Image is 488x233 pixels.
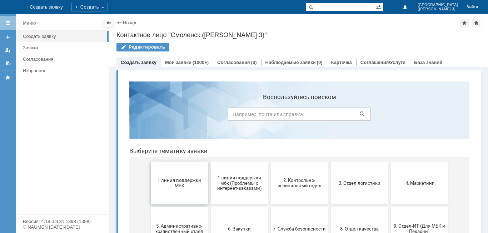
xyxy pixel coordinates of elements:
div: (1000+) [193,60,209,65]
a: Создать заявку [121,60,156,65]
span: 6. Закупки [89,150,142,155]
button: Отдел-ИТ (Битрикс24 и CRM) [147,177,204,220]
a: Мои заявки [165,60,191,65]
div: Добавить в избранное [460,19,469,27]
a: База знаний [414,60,442,65]
button: 9. Отдел-ИТ (Для МБК и Пекарни) [267,132,324,174]
span: 8. Отдел качества [209,150,262,155]
span: Отдел-ИТ (Офис) [209,196,262,201]
button: Отдел ИТ (1С) [87,177,144,220]
button: Финансовый отдел [267,177,324,220]
a: Мои согласования [2,57,14,69]
span: Расширенный поиск [376,3,383,10]
span: [GEOGRAPHIC_DATA] [418,3,458,7]
button: Бухгалтерия (для мбк) [27,177,84,220]
span: 2. Контрольно-ревизионный отдел [149,102,202,113]
a: Согласования [217,60,250,65]
button: 6. Закупки [87,132,144,174]
div: Заявки [23,45,104,50]
button: 1 линия поддержки МБК [27,86,84,129]
span: ([PERSON_NAME] 3) [418,7,458,11]
button: 7. Служба безопасности [147,132,204,174]
span: Бухгалтерия (для мбк) [29,196,82,201]
span: Отдел ИТ (1С) [89,196,142,201]
a: Согласования [20,54,107,65]
header: Выберите тематику заявки [6,71,346,79]
button: 8. Отдел качества [207,132,264,174]
div: Создать заявку [23,34,104,39]
div: Скрыть меню [104,19,113,27]
a: Наблюдаемые заявки [265,60,316,65]
button: 3. Отдел логистики [207,86,264,129]
a: Карточка [331,60,352,65]
button: 2. Контрольно-ревизионный отдел [147,86,204,129]
div: Сделать домашней страницей [472,19,480,27]
span: 4. Маркетинг [269,104,322,110]
span: 9. Отдел-ИТ (Для МБК и Пекарни) [269,148,322,158]
button: 1 линия поддержки мбк (Проблемы с интернет-заказами) [87,86,144,129]
div: (0) [317,60,323,65]
input: Например, почта или справка [104,32,247,45]
button: 5. Административно-хозяйственный отдел [27,132,84,174]
a: Назад [123,20,136,25]
div: Версия: 4.18.0.9.31.1398 (1398) [23,219,101,224]
a: Мои заявки [2,44,14,56]
button: 4. Маркетинг [267,86,324,129]
span: 1 линия поддержки мбк (Проблемы с интернет-заказами) [89,99,142,115]
span: 3. Отдел логистики [209,104,262,110]
a: Создать заявку [2,31,14,43]
div: (0) [251,60,257,65]
div: Избранное [23,68,96,73]
span: 5. Административно-хозяйственный отдел [29,148,82,158]
span: 1 линия поддержки МБК [29,102,82,113]
div: Меню [23,19,36,28]
a: Заявки [20,42,107,53]
span: Финансовый отдел [269,196,322,201]
button: Отдел-ИТ (Офис) [207,177,264,220]
div: Создать [71,3,108,11]
a: Соглашения/Услуги [360,60,405,65]
a: Создать заявку [20,31,107,42]
div: Согласования [23,56,104,62]
div: © NAUMEN [DATE]-[DATE] [23,225,101,229]
label: Воспользуйтесь поиском [104,18,247,25]
div: Контактное лицо "Смоленск ([PERSON_NAME] 3)" [116,31,481,39]
span: Отдел-ИТ (Битрикс24 и CRM) [149,193,202,204]
span: 7. Служба безопасности [149,150,202,155]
